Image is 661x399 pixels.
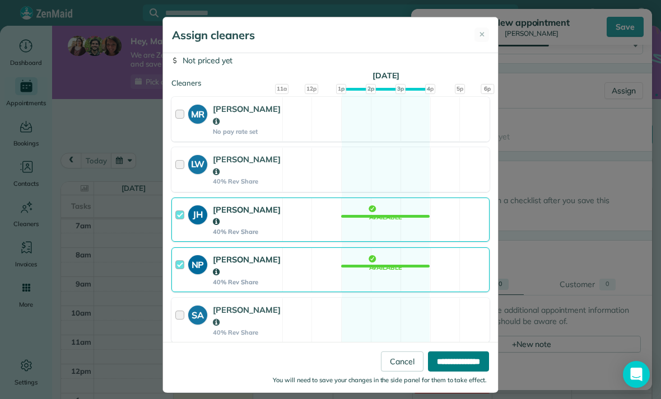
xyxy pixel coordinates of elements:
strong: No pay rate set [213,128,281,135]
strong: [PERSON_NAME] [213,304,281,327]
strong: 40% Rev Share [213,278,281,286]
h5: Assign cleaners [172,27,255,43]
strong: NP [188,255,207,271]
strong: [PERSON_NAME] [213,204,281,227]
strong: LW [188,155,207,171]
small: You will need to save your changes in the side panel for them to take effect. [273,376,487,384]
strong: JH [188,205,207,222]
strong: 40% Rev Share [213,228,281,236]
strong: 40% Rev Share [213,328,281,336]
strong: [PERSON_NAME] [213,254,281,277]
a: Cancel [381,351,423,372]
div: Open Intercom Messenger [623,361,650,388]
span: ✕ [479,29,485,40]
div: Cleaners [171,78,490,81]
div: Not priced yet [171,55,490,66]
strong: MR [188,105,207,121]
strong: SA [188,306,207,322]
strong: [PERSON_NAME] [213,104,281,126]
strong: [PERSON_NAME] [213,154,281,177]
strong: 40% Rev Share [213,177,281,185]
